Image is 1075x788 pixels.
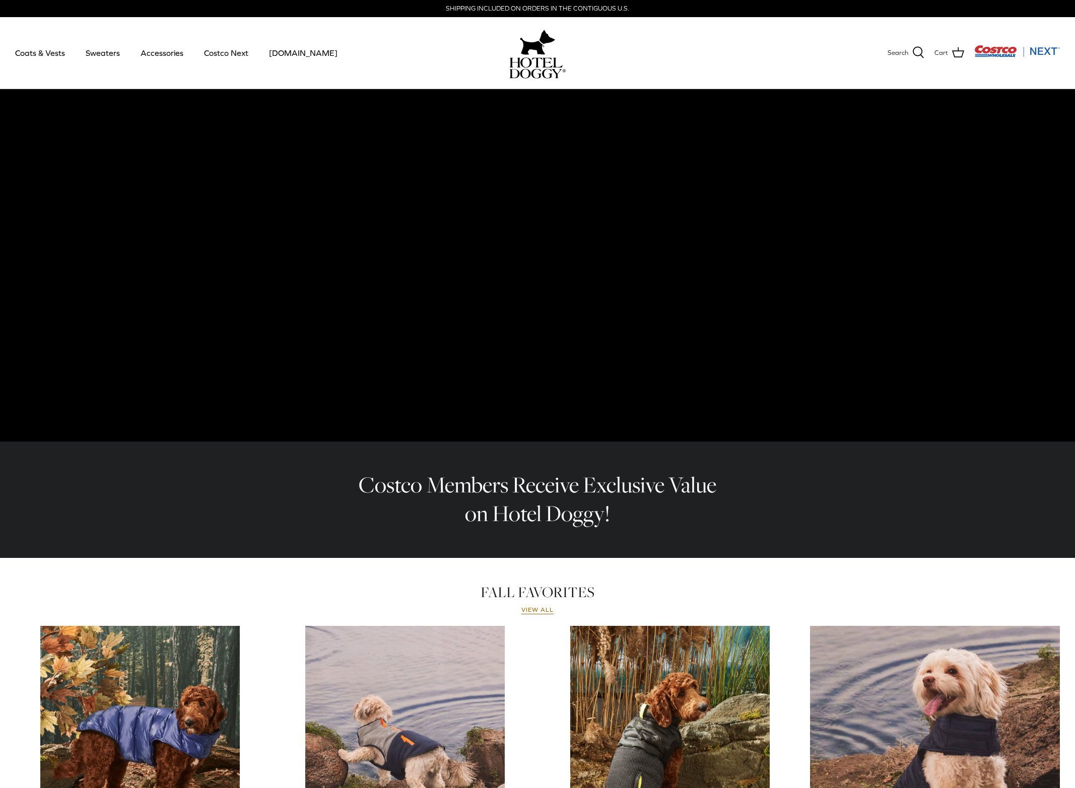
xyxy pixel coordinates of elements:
span: Search [888,48,908,58]
a: [DOMAIN_NAME] [260,36,347,70]
a: Search [888,46,924,59]
a: hoteldoggy.com hoteldoggycom [509,27,566,79]
a: Coats & Vests [6,36,74,70]
a: FALL FAVORITES [481,582,594,602]
a: Cart [934,46,964,59]
h2: Costco Members Receive Exclusive Value on Hotel Doggy! [351,471,724,528]
img: hoteldoggy.com [520,27,555,57]
span: Cart [934,48,948,58]
a: Accessories [131,36,192,70]
img: hoteldoggycom [509,57,566,79]
a: Sweaters [77,36,129,70]
a: Costco Next [195,36,257,70]
img: Costco Next [974,45,1060,57]
a: Visit Costco Next [974,51,1060,59]
a: View all [521,606,554,614]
